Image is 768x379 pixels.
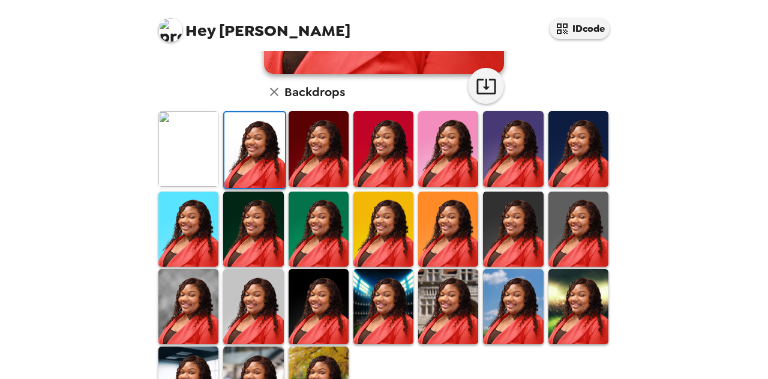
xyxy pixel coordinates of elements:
[158,12,350,39] span: [PERSON_NAME]
[185,20,215,41] span: Hey
[158,111,218,186] img: Original
[284,82,345,102] h6: Backdrops
[158,18,182,42] img: profile pic
[550,18,610,39] button: IDcode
